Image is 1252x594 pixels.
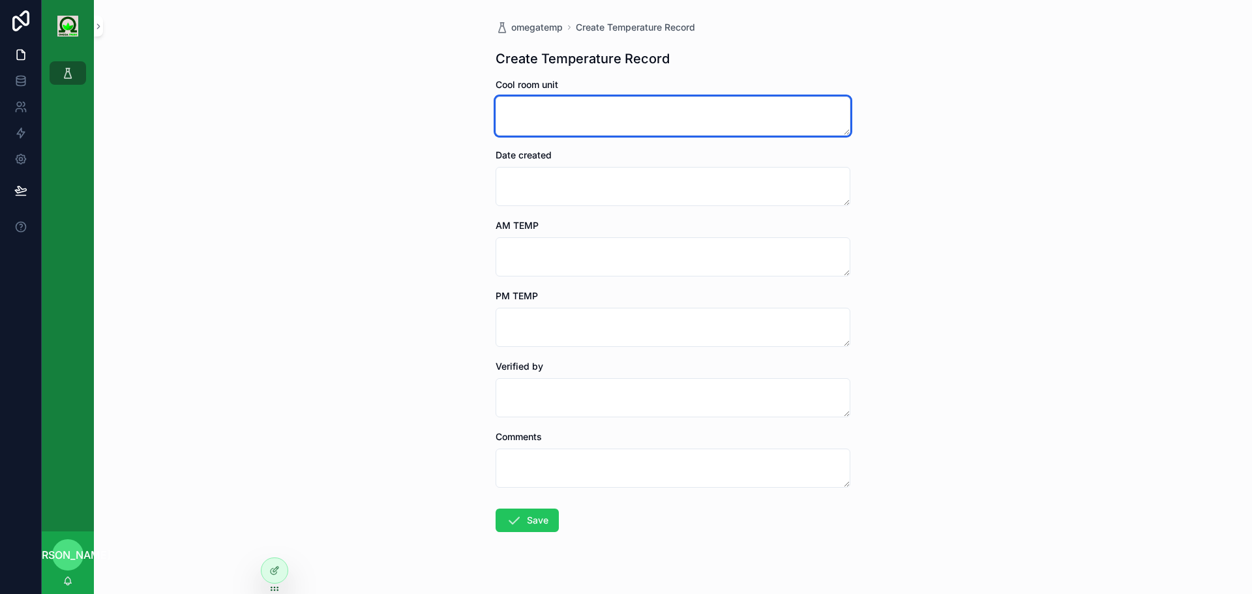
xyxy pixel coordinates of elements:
[576,21,695,34] a: Create Temperature Record
[496,290,538,301] span: PM TEMP
[496,220,539,231] span: AM TEMP
[496,431,542,442] span: Comments
[496,79,558,90] span: Cool room unit
[496,149,552,160] span: Date created
[496,50,670,68] h1: Create Temperature Record
[42,52,94,102] div: scrollable content
[496,21,563,34] a: omegatemp
[496,509,559,532] button: Save
[57,16,78,37] img: App logo
[496,361,543,372] span: Verified by
[511,21,563,34] span: omegatemp
[25,547,111,563] span: [PERSON_NAME]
